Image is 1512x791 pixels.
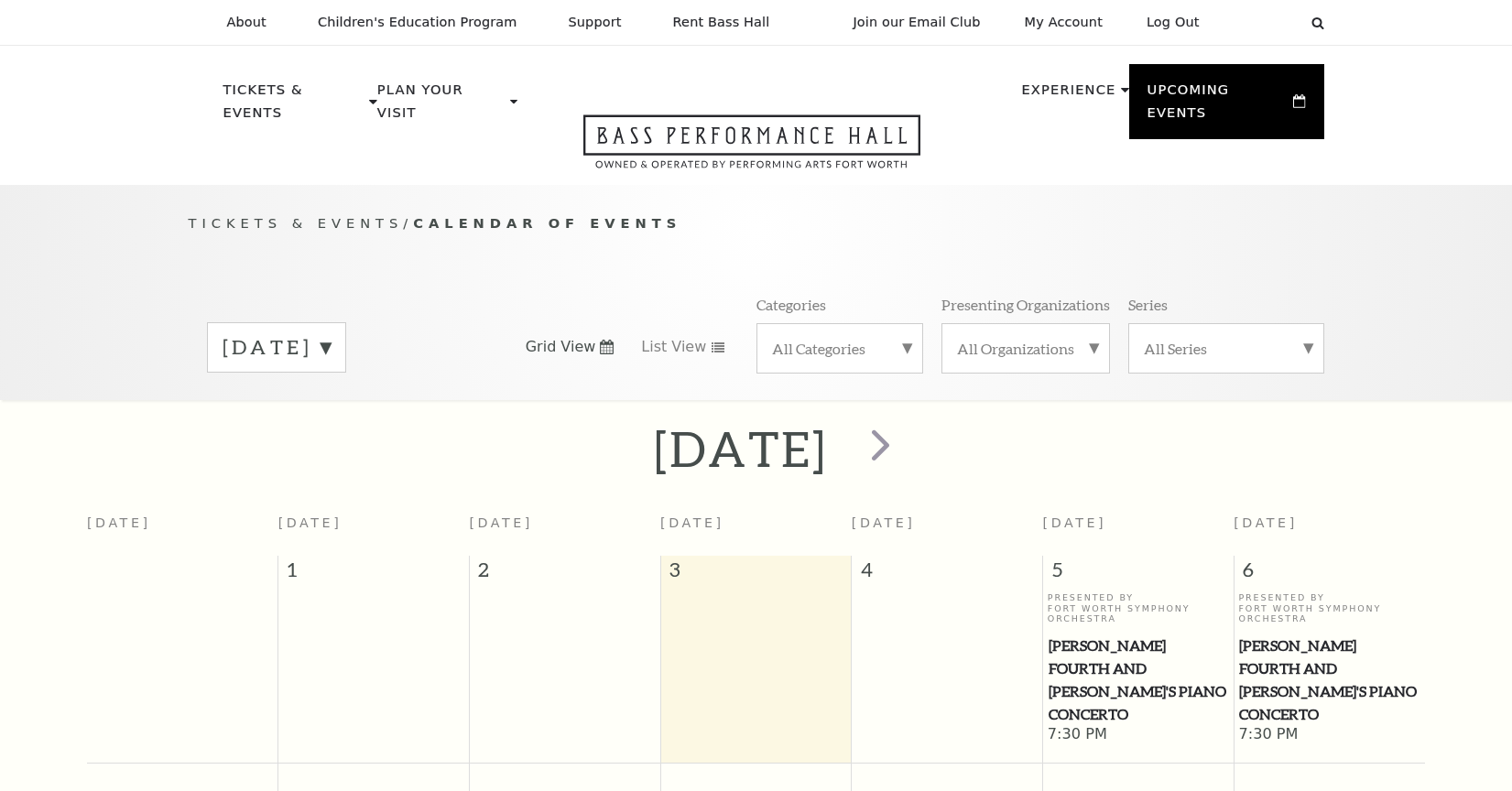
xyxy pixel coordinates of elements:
[852,515,916,530] span: [DATE]
[569,15,622,30] p: Support
[1238,725,1420,745] span: 7:30 PM
[1021,79,1115,112] p: Experience
[278,515,343,530] span: [DATE]
[660,515,724,530] span: [DATE]
[1048,725,1229,745] span: 7:30 PM
[470,556,660,592] span: 2
[1043,556,1234,592] span: 5
[844,417,911,481] button: next
[756,295,826,314] p: Categories
[1239,634,1420,725] span: [PERSON_NAME] Fourth and [PERSON_NAME]'s Piano Concerto
[1235,556,1425,592] span: 6
[852,556,1042,592] span: 4
[318,15,517,30] p: Children's Education Program
[189,212,1324,235] p: /
[469,515,533,530] span: [DATE]
[673,15,770,30] p: Rent Bass Hall
[1234,515,1298,530] span: [DATE]
[941,295,1110,314] p: Presenting Organizations
[1128,295,1168,314] p: Series
[1049,634,1228,725] span: [PERSON_NAME] Fourth and [PERSON_NAME]'s Piano Concerto
[377,79,506,135] p: Plan Your Visit
[1048,592,1229,623] p: Presented By Fort Worth Symphony Orchestra
[1043,515,1107,530] span: [DATE]
[661,556,852,592] span: 3
[772,339,908,358] label: All Categories
[278,556,469,592] span: 1
[654,419,827,478] h2: [DATE]
[641,337,706,357] span: List View
[223,79,365,135] p: Tickets & Events
[227,15,267,30] p: About
[87,506,278,556] th: [DATE]
[1238,592,1420,623] p: Presented By Fort Worth Symphony Orchestra
[223,333,331,362] label: [DATE]
[957,339,1094,358] label: All Organizations
[1144,339,1309,358] label: All Series
[1148,79,1289,135] p: Upcoming Events
[526,337,596,357] span: Grid View
[1229,14,1294,31] select: Select:
[189,215,404,231] span: Tickets & Events
[413,215,681,231] span: Calendar of Events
